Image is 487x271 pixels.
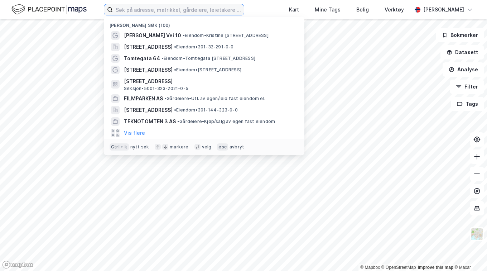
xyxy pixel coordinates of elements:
span: Eiendom • Tomtegata [STREET_ADDRESS] [161,56,255,61]
span: [STREET_ADDRESS] [124,66,173,74]
div: esc [217,143,228,151]
div: [PERSON_NAME] søk (100) [104,17,304,30]
button: Vis flere [124,129,145,137]
span: Eiendom • 301-32-291-0-0 [174,44,234,50]
div: Ctrl + k [110,143,129,151]
span: • [183,33,185,38]
span: Seksjon • 5001-323-2021-0-5 [124,86,188,91]
div: velg [202,144,212,150]
img: Z [470,227,484,241]
span: TEKNOTOMTEN 3 AS [124,117,176,126]
span: [STREET_ADDRESS] [124,106,173,114]
span: Eiendom • Kristine [STREET_ADDRESS] [183,33,269,38]
div: Kart [289,5,299,14]
span: • [177,119,179,124]
iframe: Chat Widget [451,237,487,271]
a: Mapbox [360,265,380,270]
div: Verktøy [385,5,404,14]
span: • [164,96,167,101]
span: Tomtegata 64 [124,54,160,63]
span: • [161,56,164,61]
a: Improve this map [418,265,453,270]
button: Bokmerker [436,28,484,42]
span: Gårdeiere • Utl. av egen/leid fast eiendom el. [164,96,265,101]
span: [STREET_ADDRESS] [124,77,296,86]
button: Filter [450,80,484,94]
input: Søk på adresse, matrikkel, gårdeiere, leietakere eller personer [113,4,244,15]
span: Eiendom • [STREET_ADDRESS] [174,67,241,73]
div: markere [170,144,188,150]
img: logo.f888ab2527a4732fd821a326f86c7f29.svg [11,3,87,16]
div: avbryt [230,144,244,150]
button: Tags [451,97,484,111]
button: Datasett [440,45,484,60]
span: Gårdeiere • Kjøp/salg av egen fast eiendom [177,119,275,124]
div: Mine Tags [315,5,341,14]
div: Bolig [356,5,369,14]
a: OpenStreetMap [381,265,416,270]
span: • [174,44,176,49]
div: nytt søk [130,144,149,150]
span: • [174,67,176,72]
a: Mapbox homepage [2,261,34,269]
span: FILMPARKEN AS [124,94,163,103]
span: [STREET_ADDRESS] [124,43,173,51]
button: Analyse [443,62,484,77]
div: [PERSON_NAME] [423,5,464,14]
span: [PERSON_NAME] Vei 10 [124,31,181,40]
span: • [174,107,176,113]
span: Eiendom • 301-144-323-0-0 [174,107,238,113]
